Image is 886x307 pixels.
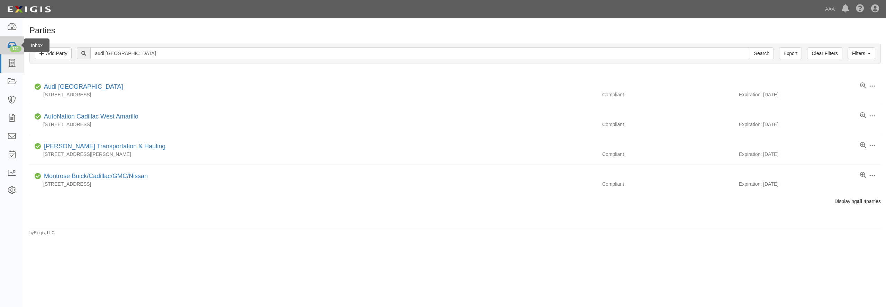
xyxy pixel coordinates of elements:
[35,144,41,149] i: Compliant
[29,230,55,236] small: by
[857,199,866,204] b: all 4
[24,198,886,205] div: Displaying parties
[860,142,866,149] a: View results summary
[44,113,138,120] a: AutoNation Cadillac West Amarillo
[24,38,49,52] div: Inbox
[41,82,123,91] div: Audi Ontario
[856,5,864,13] i: Help Center - Complianz
[90,47,750,59] input: Search
[41,142,165,151] div: Ratteree Transportation & Hauling
[822,2,838,16] a: AAA
[29,151,597,158] div: [STREET_ADDRESS][PERSON_NAME]
[597,181,739,187] div: Compliant
[597,151,739,158] div: Compliant
[44,173,148,179] a: Montrose Buick/Cadillac/GMC/Nissan
[29,121,597,128] div: [STREET_ADDRESS]
[807,47,842,59] a: Clear Filters
[860,172,866,179] a: View results summary
[739,181,881,187] div: Expiration: [DATE]
[848,47,875,59] a: Filters
[779,47,802,59] a: Export
[739,151,881,158] div: Expiration: [DATE]
[860,112,866,119] a: View results summary
[35,85,41,89] i: Compliant
[29,26,881,35] h1: Parties
[41,172,148,181] div: Montrose Buick/Cadillac/GMC/Nissan
[44,83,123,90] a: Audi [GEOGRAPHIC_DATA]
[597,121,739,128] div: Compliant
[739,121,881,128] div: Expiration: [DATE]
[597,91,739,98] div: Compliant
[41,112,138,121] div: AutoNation Cadillac West Amarillo
[34,230,55,235] a: Exigis, LLC
[10,46,21,52] div: 121
[35,114,41,119] i: Compliant
[35,174,41,179] i: Compliant
[44,143,165,150] a: [PERSON_NAME] Transportation & Hauling
[35,47,72,59] a: Add Party
[860,82,866,89] a: View results summary
[29,91,597,98] div: [STREET_ADDRESS]
[29,181,597,187] div: [STREET_ADDRESS]
[5,3,53,16] img: logo-5460c22ac91f19d4615b14bd174203de0afe785f0fc80cf4dbbc73dc1793850b.png
[739,91,881,98] div: Expiration: [DATE]
[750,47,774,59] input: Search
